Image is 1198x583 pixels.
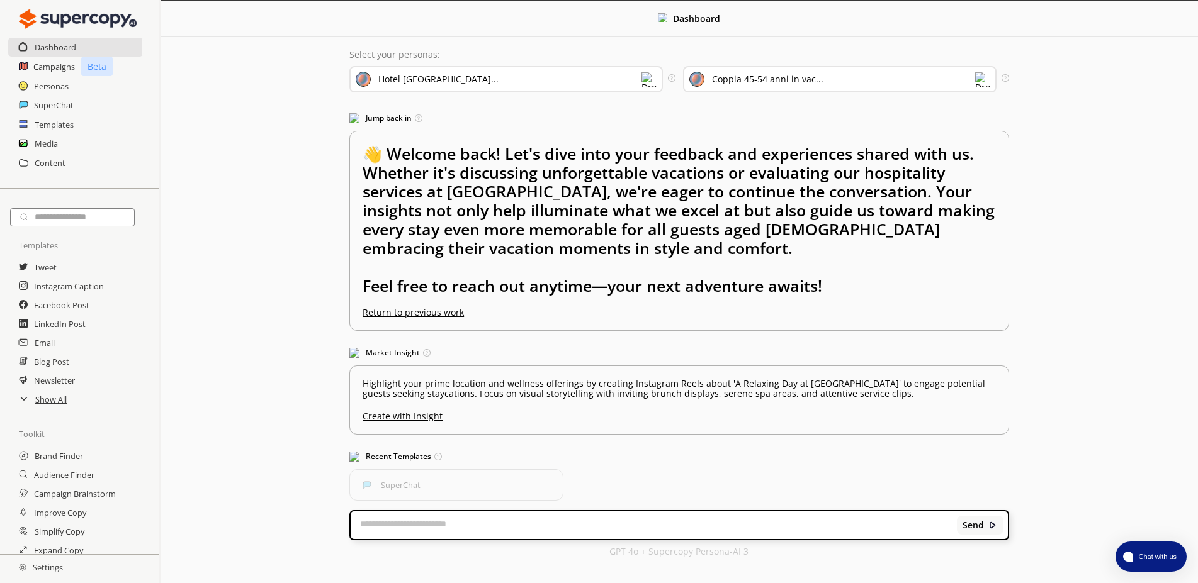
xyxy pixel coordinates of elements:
[349,113,359,123] img: Jump Back In
[35,115,74,134] a: Templates
[415,114,422,122] img: Tooltip Icon
[349,452,359,462] img: Popular Templates
[363,480,371,489] img: SuperChat
[356,72,371,87] img: Brand Icon
[1116,541,1187,572] button: atlas-launcher
[35,390,67,409] a: Show All
[349,109,1009,128] h3: Jump back in
[363,405,996,421] u: Create with Insight
[963,520,984,530] b: Send
[668,74,675,82] img: Tooltip Icon
[33,57,75,76] a: Campaigns
[35,153,65,172] a: Content
[34,277,104,296] a: Instagram Caption
[34,541,83,560] a: Expand Copy
[34,77,69,96] a: Personas
[988,521,997,530] img: Close
[975,72,990,87] img: Dropdown Icon
[19,564,26,571] img: Close
[34,465,94,484] a: Audience Finder
[34,484,116,503] a: Campaign Brainstorm
[34,96,74,114] a: SuperChat
[689,72,704,87] img: Audience Icon
[34,371,75,390] a: Newsletter
[1133,552,1179,562] span: Chat with us
[34,352,69,371] a: Blog Post
[673,13,720,25] b: Dashboard
[349,447,1009,466] h3: Recent Templates
[349,469,563,501] button: SuperChatSuperChat
[712,74,823,84] div: Coppia 45-54 anni in vac...
[34,258,57,277] a: Tweet
[423,349,431,357] img: Tooltip Icon
[378,74,499,84] div: Hotel [GEOGRAPHIC_DATA]...
[34,503,86,522] a: Improve Copy
[363,144,996,308] h2: 👋 Welcome back! Let's dive into your feedback and experiences shared with us. Whether it's discus...
[641,72,657,87] img: Dropdown Icon
[35,38,76,57] a: Dashboard
[609,547,749,557] p: GPT 4o + Supercopy Persona-AI 3
[35,447,83,465] a: Brand Finder
[34,314,86,333] a: LinkedIn Post
[35,333,55,352] a: Email
[363,379,996,399] p: Highlight your prime location and wellness offerings by creating Instagram Reels about 'A Relaxin...
[1002,74,1009,82] img: Tooltip Icon
[363,306,464,318] u: Return to previous work
[35,134,58,153] a: Media
[658,13,667,22] img: Close
[35,522,84,541] a: Simplify Copy
[19,6,137,31] img: Close
[34,296,89,314] a: Facebook Post
[434,453,442,460] img: Tooltip Icon
[81,57,113,76] p: Beta
[349,50,1009,60] p: Select your personas:
[349,348,359,358] img: Market Insight
[349,343,1009,362] h3: Market Insight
